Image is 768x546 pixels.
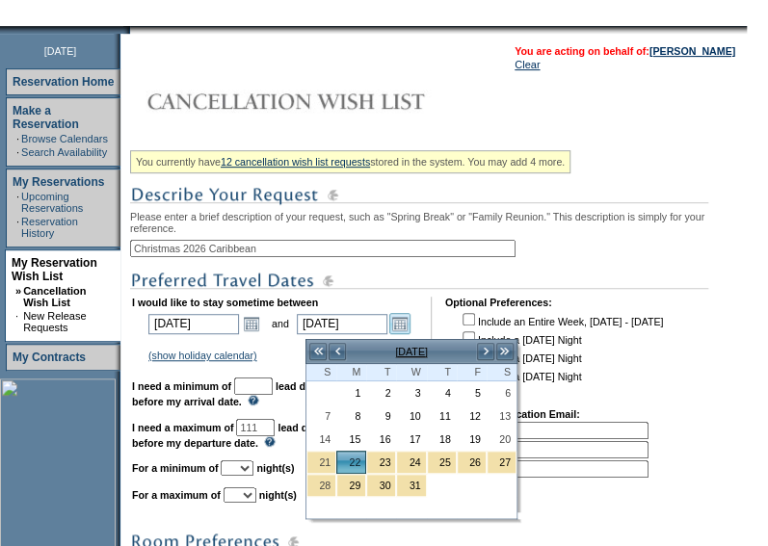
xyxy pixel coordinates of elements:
[367,405,395,427] a: 9
[396,381,426,404] td: Wednesday, December 03, 2025
[389,313,410,334] a: Open the calendar popup.
[269,310,292,337] td: and
[12,256,97,283] a: My Reservation Wish List
[427,381,457,404] td: Thursday, December 04, 2025
[447,460,649,478] td: 3.
[130,82,516,120] img: Cancellation Wish List
[366,474,396,497] td: New Year's Holiday
[458,452,486,473] a: 26
[396,404,426,428] td: Wednesday, December 10, 2025
[306,364,336,381] th: Sunday
[306,404,336,428] td: Sunday, December 07, 2025
[336,474,366,497] td: New Year's Holiday
[487,404,516,428] td: Saturday, December 13, 2025
[366,451,396,474] td: Christmas Holiday
[307,429,335,450] a: 14
[241,313,262,334] a: Open the calendar popup.
[397,475,425,496] a: 31
[336,381,366,404] td: Monday, December 01, 2025
[307,475,335,496] a: 28
[15,285,21,297] b: »
[396,451,426,474] td: Christmas Holiday
[297,314,387,334] input: Date format: M/D/Y. Shortcut keys: [T] for Today. [UP] or [.] for Next Day. [DOWN] or [,] for Pre...
[458,405,486,427] a: 12
[487,364,516,381] th: Saturday
[336,428,366,451] td: Monday, December 15, 2025
[328,342,347,361] a: <
[366,364,396,381] th: Tuesday
[427,404,457,428] td: Thursday, December 11, 2025
[307,405,335,427] a: 7
[221,156,370,168] a: 12 cancellation wish list requests
[347,341,476,362] td: [DATE]
[256,462,294,474] b: night(s)
[445,297,552,308] b: Optional Preferences:
[396,428,426,451] td: Wednesday, December 17, 2025
[306,428,336,451] td: Sunday, December 14, 2025
[447,422,649,439] td: 1.
[15,310,21,333] td: ·
[123,26,130,34] img: promoShadowLeftCorner.gif
[488,382,516,403] a: 6
[457,404,487,428] td: Friday, December 12, 2025
[457,364,487,381] th: Friday
[457,451,487,474] td: Christmas Holiday
[21,133,108,144] a: Browse Calendars
[308,342,328,361] a: <<
[428,405,456,427] a: 11
[515,45,735,57] span: You are acting on behalf of:
[337,475,365,496] a: 29
[488,452,516,473] a: 27
[366,381,396,404] td: Tuesday, December 02, 2025
[336,364,366,381] th: Monday
[132,380,231,392] b: I need a minimum of
[457,381,487,404] td: Friday, December 05, 2025
[148,350,257,361] a: (show holiday calendar)
[336,451,366,474] td: Christmas Holiday
[367,429,395,450] a: 16
[488,405,516,427] a: 13
[336,404,366,428] td: Monday, December 08, 2025
[130,150,570,173] div: You currently have stored in the system. You may add 4 more.
[23,310,86,333] a: New Release Requests
[487,428,516,451] td: Saturday, December 20, 2025
[397,382,425,403] a: 3
[259,489,297,501] b: night(s)
[649,45,735,57] a: [PERSON_NAME]
[337,382,365,403] a: 1
[16,191,19,214] td: ·
[397,429,425,450] a: 17
[457,428,487,451] td: Friday, December 19, 2025
[248,395,259,405] img: questionMark_lightBlue.gif
[13,104,79,131] a: Make a Reservation
[132,489,221,501] b: For a maximum of
[476,342,495,361] a: >
[16,146,19,158] td: ·
[13,75,114,89] a: Reservation Home
[366,404,396,428] td: Tuesday, December 09, 2025
[130,26,132,34] img: blank.gif
[428,429,456,450] a: 18
[515,59,540,70] a: Clear
[44,45,77,57] span: [DATE]
[132,422,233,433] b: I need a maximum of
[488,429,516,450] a: 20
[428,382,456,403] a: 4
[21,216,78,239] a: Reservation History
[459,310,663,395] td: Include an Entire Week, [DATE] - [DATE] Include a [DATE] Night Include a [DATE] Night Include a [...
[427,451,457,474] td: Christmas Holiday
[397,405,425,427] a: 10
[487,451,516,474] td: Christmas Holiday
[16,216,19,239] td: ·
[13,351,86,364] a: My Contracts
[264,436,276,447] img: questionMark_lightBlue.gif
[306,451,336,474] td: Christmas Holiday
[21,191,83,214] a: Upcoming Reservations
[23,285,86,308] a: Cancellation Wish List
[458,429,486,450] a: 19
[367,382,395,403] a: 2
[337,429,365,450] a: 15
[447,441,649,458] td: 2.
[495,342,515,361] a: >>
[132,462,218,474] b: For a minimum of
